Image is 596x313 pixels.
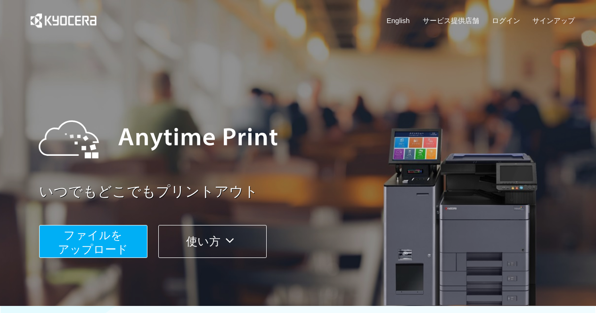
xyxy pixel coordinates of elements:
button: ファイルを​​アップロード [39,225,147,258]
a: いつでもどこでもプリントアウト [39,182,581,202]
span: ファイルを ​​アップロード [58,229,128,256]
button: 使い方 [158,225,267,258]
a: ログイン [492,16,520,25]
a: サービス提供店舗 [423,16,479,25]
a: English [387,16,410,25]
a: サインアップ [532,16,575,25]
